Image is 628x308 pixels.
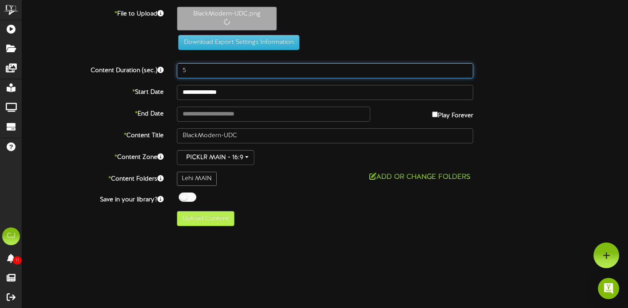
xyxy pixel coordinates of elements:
[177,172,217,186] div: Lehi MAIN
[174,39,299,46] a: Download Export Settings Information
[178,35,299,50] button: Download Export Settings Information
[15,128,170,140] label: Content Title
[432,107,473,120] label: Play Forever
[598,278,619,299] div: Open Intercom Messenger
[13,256,22,265] span: 11
[15,7,170,19] label: File to Upload
[177,150,254,165] button: PICKLR MAIN - 16:9
[2,227,20,245] div: CJ
[15,85,170,97] label: Start Date
[15,63,170,75] label: Content Duration (sec.)
[15,192,170,204] label: Save in your library?
[177,211,234,226] button: Upload Content
[15,107,170,119] label: End Date
[15,150,170,162] label: Content Zone
[15,172,170,184] label: Content Folders
[177,128,473,143] input: Title of this Content
[367,172,473,183] button: Add or Change Folders
[432,112,438,117] input: Play Forever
